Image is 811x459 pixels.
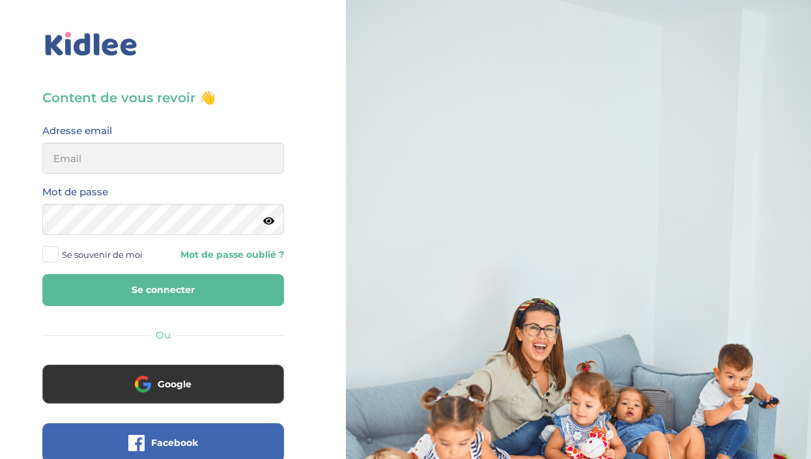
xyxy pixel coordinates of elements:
button: Se connecter [42,274,284,306]
span: Se souvenir de moi [62,246,143,263]
label: Adresse email [42,122,112,139]
a: Mot de passe oublié ? [173,249,285,261]
span: Facebook [151,436,198,449]
img: facebook.png [128,435,145,451]
input: Email [42,143,284,174]
a: Facebook [42,445,284,458]
label: Mot de passe [42,184,108,201]
span: Google [158,378,192,391]
button: Google [42,365,284,404]
a: Google [42,387,284,399]
img: google.png [135,376,151,392]
img: logo_kidlee_bleu [42,29,140,59]
h3: Content de vous revoir 👋 [42,89,284,107]
span: Ou [156,329,171,341]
